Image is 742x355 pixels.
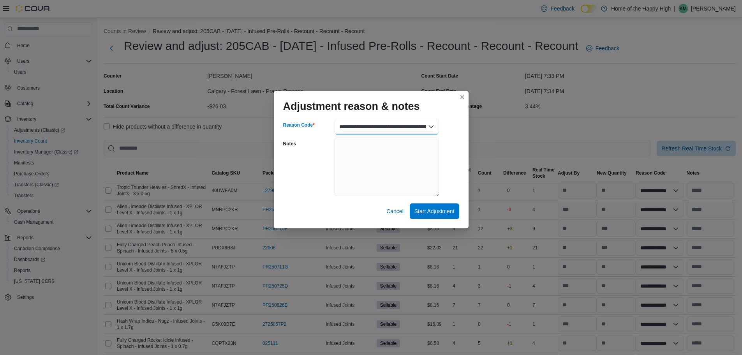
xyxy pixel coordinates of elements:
[283,122,315,128] label: Reason Code
[283,141,296,147] label: Notes
[383,203,407,219] button: Cancel
[414,207,455,215] span: Start Adjustment
[410,203,459,219] button: Start Adjustment
[283,100,420,113] h1: Adjustment reason & notes
[458,92,467,102] button: Closes this modal window
[386,207,404,215] span: Cancel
